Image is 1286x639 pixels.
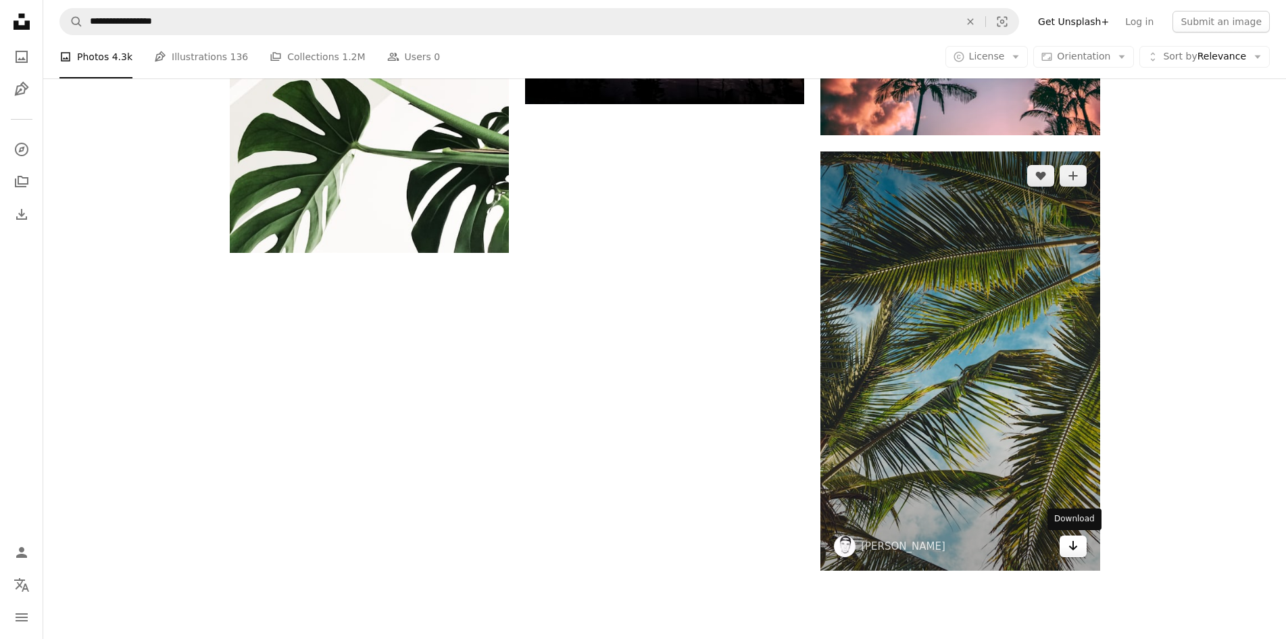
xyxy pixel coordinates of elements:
[8,168,35,195] a: Collections
[8,539,35,566] a: Log in / Sign up
[820,355,1099,367] a: coconut tree leaves under blue sky during daytime
[8,136,35,163] a: Explore
[834,536,856,557] img: Go to Peter Fogden's profile
[8,8,35,38] a: Home — Unsplash
[154,35,248,78] a: Illustrations 136
[1027,165,1054,187] button: Like
[230,49,249,64] span: 136
[1030,11,1117,32] a: Get Unsplash+
[1139,46,1270,68] button: Sort byRelevance
[342,49,365,64] span: 1.2M
[861,540,945,553] a: [PERSON_NAME]
[1060,165,1087,187] button: Add to Collection
[8,76,35,103] a: Illustrations
[8,43,35,70] a: Photos
[1060,536,1087,557] a: Download
[1163,50,1246,64] span: Relevance
[8,604,35,631] button: Menu
[270,35,365,78] a: Collections 1.2M
[820,151,1099,571] img: coconut tree leaves under blue sky during daytime
[945,46,1029,68] button: License
[1047,508,1102,530] div: Download
[60,9,83,34] button: Search Unsplash
[986,9,1018,34] button: Visual search
[1163,51,1197,62] span: Sort by
[59,8,1019,35] form: Find visuals sitewide
[8,571,35,598] button: Language
[969,51,1005,62] span: License
[956,9,985,34] button: Clear
[8,201,35,228] a: Download History
[1033,46,1134,68] button: Orientation
[434,49,440,64] span: 0
[1057,51,1110,62] span: Orientation
[1172,11,1270,32] button: Submit an image
[387,35,441,78] a: Users 0
[1117,11,1162,32] a: Log in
